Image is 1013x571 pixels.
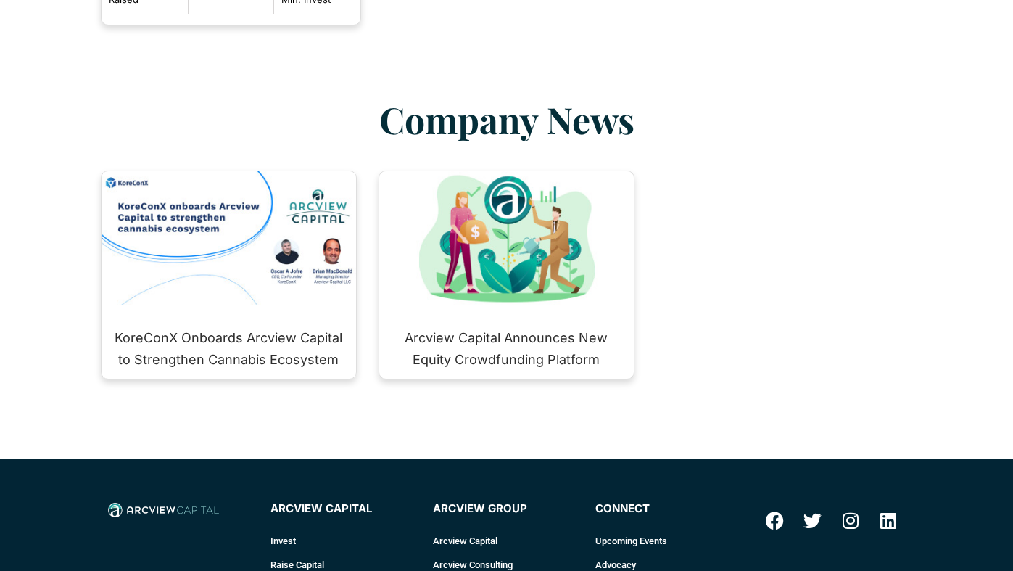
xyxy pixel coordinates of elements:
h4: Arcview Group [433,503,581,515]
a: KoreConX Onboards Arcview Capital to Strengthen Cannabis Ecosystem [115,330,342,368]
a: Arcview Capital [433,529,581,553]
h4: Arcview Capital [270,503,418,515]
a: Arcview Capital Announces New Equity Crowdfunding Platform [405,330,608,368]
a: Upcoming Events [595,529,743,553]
h4: connect [595,503,743,515]
h2: Company News [101,98,913,141]
a: Invest [270,529,418,553]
